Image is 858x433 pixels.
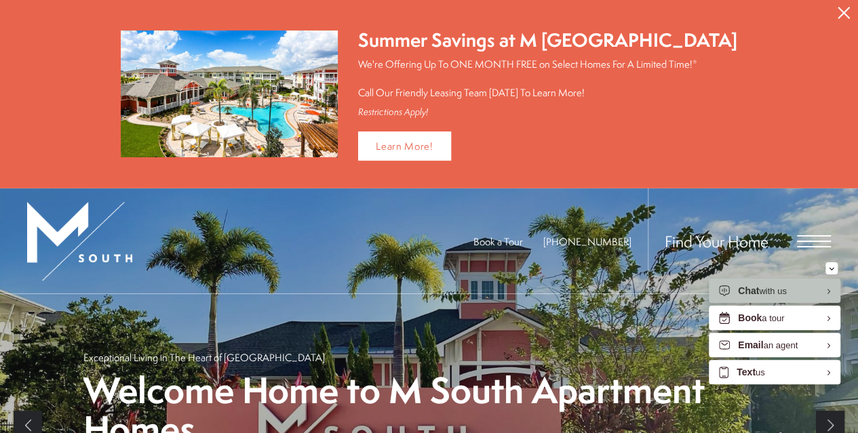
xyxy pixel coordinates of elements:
button: Open Menu [797,235,831,247]
a: Book a Tour [473,234,523,249]
a: Call Us at 813-570-8014 [543,234,631,249]
img: Summer Savings at M South Apartments [121,30,338,157]
img: MSouth [27,202,132,281]
span: [PHONE_NUMBER] [543,234,631,249]
a: Find Your Home [665,230,768,252]
div: Summer Savings at M [GEOGRAPHIC_DATA] [358,27,737,54]
p: We're Offering Up To ONE MONTH FREE on Select Homes For A Limited Time!* Call Our Friendly Leasin... [358,57,737,100]
div: Restrictions Apply! [358,106,737,118]
p: Exceptional Living in The Heart of [GEOGRAPHIC_DATA] [83,350,325,365]
a: Learn More! [358,131,451,161]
